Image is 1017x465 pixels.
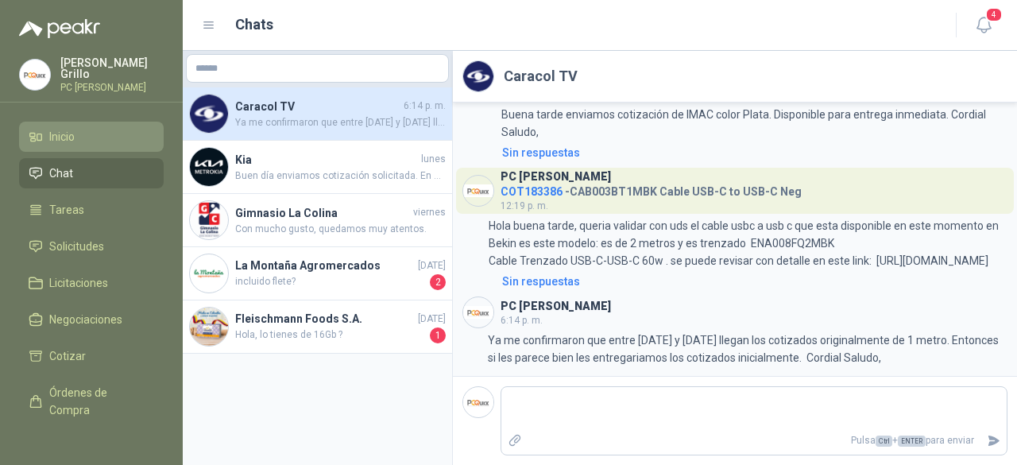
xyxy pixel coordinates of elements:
span: 1 [430,327,446,343]
h4: La Montaña Agromercados [235,257,415,274]
a: Company LogoFleischmann Foods S.A.[DATE]Hola, lo tienes de 16Gb ?1 [183,300,452,354]
span: Solicitudes [49,238,104,255]
h4: Gimnasio La Colina [235,204,410,222]
p: Hola buena tarde, queria validar con uds el cable usbc a usb c que esta disponible en este moment... [489,217,1007,269]
img: Company Logo [463,176,493,206]
span: Buen día enviamos cotización solicitada. En caso de requerir inyector [PERSON_NAME] favor hacérno... [235,169,446,184]
span: [DATE] [418,312,446,327]
a: Chat [19,158,164,188]
a: Company LogoGimnasio La ColinaviernesCon mucho gusto, quedamos muy atentos. [183,194,452,247]
span: incluido flete? [235,274,427,290]
h4: - CAB003BT1MBK Cable USB-C to USB-C Neg [501,181,802,196]
button: 4 [969,11,998,40]
span: Tareas [49,201,84,219]
a: Company LogoLa Montaña Agromercados[DATE]incluido flete?2 [183,247,452,300]
a: Negociaciones [19,304,164,335]
span: Negociaciones [49,311,122,328]
div: Sin respuestas [502,273,580,290]
h4: Kia [235,151,418,169]
a: Company LogoCaracol TV6:14 p. m.Ya me confirmaron que entre [DATE] y [DATE] llegan los cotizados ... [183,87,452,141]
a: Company LogoKialunesBuen día enviamos cotización solicitada. En caso de requerir inyector [PERSON... [183,141,452,194]
img: Company Logo [463,297,493,327]
span: Con mucho gusto, quedamos muy atentos. [235,222,446,237]
a: Órdenes de Compra [19,378,164,425]
img: Company Logo [190,201,228,239]
a: Inicio [19,122,164,152]
img: Company Logo [463,387,493,417]
span: Hola, lo tienes de 16Gb ? [235,327,427,343]
p: PC [PERSON_NAME] [60,83,164,92]
span: COT183386 [501,185,563,198]
h1: Chats [235,14,273,36]
span: 6:14 p. m. [404,99,446,114]
img: Company Logo [190,95,228,133]
span: ENTER [898,436,926,447]
span: Licitaciones [49,274,108,292]
span: 6:14 p. m. [501,315,543,326]
label: Adjuntar archivos [501,427,528,455]
img: Company Logo [190,308,228,346]
img: Company Logo [190,148,228,186]
span: viernes [413,205,446,220]
a: Tareas [19,195,164,225]
a: Solicitudes [19,231,164,262]
span: Cotizar [49,347,86,365]
p: Ya me confirmaron que entre [DATE] y [DATE] llegan los cotizados originalmente de 1 metro. Entonc... [488,331,1007,366]
span: 2 [430,274,446,290]
img: Company Logo [463,61,493,91]
button: Enviar [980,427,1007,455]
span: [DATE] [418,258,446,273]
a: Sin respuestas [499,144,1007,161]
a: Sin respuestas [499,273,1007,290]
span: lunes [421,152,446,167]
span: 4 [985,7,1003,22]
img: Logo peakr [19,19,100,38]
img: Company Logo [190,254,228,293]
span: Órdenes de Compra [49,384,149,419]
a: Licitaciones [19,268,164,298]
span: Inicio [49,128,75,145]
h3: PC [PERSON_NAME] [501,172,611,181]
p: Pulsa + para enviar [528,427,981,455]
span: Chat [49,165,73,182]
img: Company Logo [20,60,50,90]
p: Buena tarde enviamos cotización de IMAC color Plata. Disponible para entrega inmediata. Cordial S... [501,106,1007,141]
h3: PC [PERSON_NAME] [501,302,611,311]
h2: Caracol TV [504,65,578,87]
div: Sin respuestas [502,144,580,161]
h4: Fleischmann Foods S.A. [235,310,415,327]
span: Ya me confirmaron que entre [DATE] y [DATE] llegan los cotizados originalmente de 1 metro. Entonc... [235,115,446,130]
span: 12:19 p. m. [501,200,548,211]
h4: Caracol TV [235,98,400,115]
a: Cotizar [19,341,164,371]
span: Ctrl [876,436,892,447]
p: [PERSON_NAME] Grillo [60,57,164,79]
